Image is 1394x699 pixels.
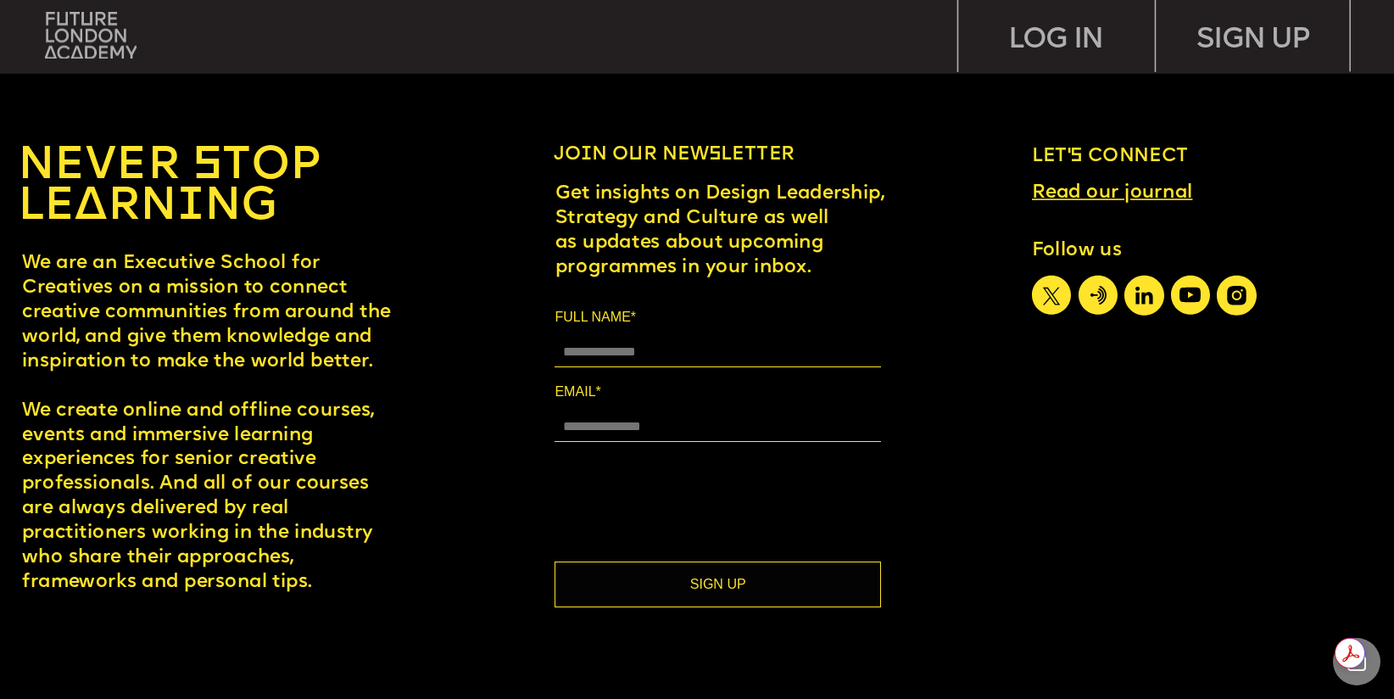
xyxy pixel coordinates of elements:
div: Share [1333,638,1380,685]
iframe: reCAPTCHA [555,456,884,540]
span: Join our newsletter [554,144,795,165]
img: upload-bfdffa89-fac7-4f57-a443-c7c39906ba42.png [45,12,137,59]
a: NEVER STOP LEARNING [18,143,333,233]
span: We are an Executive School for Creatives on a mission to connect creative communities from around... [22,254,397,593]
span: Let’s connect [1032,146,1189,166]
button: SIGN UP [555,562,881,607]
a: Read our journal [1032,182,1192,204]
span: Get insights on Design Leadership, Strategy and Culture as well as updates about upcoming program... [555,184,889,278]
span: Follow us [1032,240,1122,260]
label: FULL NAME* [555,306,881,328]
label: EMAIL* [555,381,881,403]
